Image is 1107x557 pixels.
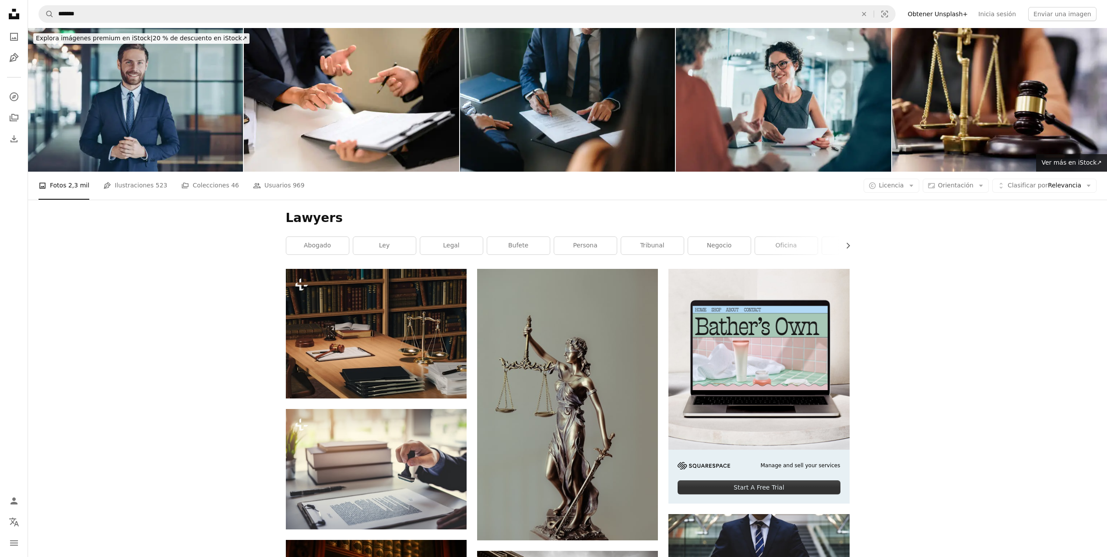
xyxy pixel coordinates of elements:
[973,7,1021,21] a: Inicia sesión
[286,210,850,226] h1: Lawyers
[253,172,305,200] a: Usuarios 969
[678,462,730,469] img: file-1705255347840-230a6ab5bca9image
[293,180,305,190] span: 969
[923,179,989,193] button: Orientación
[938,182,973,189] span: Orientación
[286,269,467,398] img: un escritorio de madera cubierto con libros y una balanza de juez
[1041,159,1102,166] span: Ver más en iStock ↗
[420,237,483,254] a: legal
[760,462,840,469] span: Manage and sell your services
[992,179,1096,193] button: Clasificar porRelevancia
[5,492,23,510] a: Iniciar sesión / Registrarse
[231,180,239,190] span: 46
[286,409,467,529] img: Sello de empresario con sello aprobado en el contrato de documento.
[5,130,23,148] a: Historial de descargas
[864,179,919,193] button: Licencia
[5,28,23,46] a: Fotos
[1008,181,1081,190] span: Relevancia
[39,6,54,22] button: Buscar en Unsplash
[822,237,885,254] a: sala
[621,237,684,254] a: tribunal
[1028,7,1096,21] button: Enviar una imagen
[840,237,850,254] button: desplazar lista a la derecha
[477,269,658,540] img: mujer en vestido de oro sosteniendo la estatuilla de la espada
[39,5,896,23] form: Encuentra imágenes en todo el sitio
[554,237,617,254] a: persona
[1008,182,1048,189] span: Clasificar por
[668,269,849,504] a: Manage and sell your servicesStart A Free Trial
[286,465,467,473] a: Sello de empresario con sello aprobado en el contrato de documento.
[5,5,23,25] a: Inicio — Unsplash
[36,35,153,42] span: Explora imágenes premium en iStock |
[28,28,243,172] img: Retrato de un hombre de negocios con traje formal y corbata
[903,7,973,21] a: Obtener Unsplash+
[1036,154,1107,172] a: Ver más en iStock↗
[5,513,23,531] button: Idioma
[678,480,840,494] div: Start A Free Trial
[181,172,239,200] a: Colecciones 46
[755,237,818,254] a: oficina
[688,237,751,254] a: negocio
[874,6,895,22] button: Búsqueda visual
[5,88,23,106] a: Explorar
[5,109,23,127] a: Colecciones
[155,180,167,190] span: 523
[5,534,23,552] button: Menú
[353,237,416,254] a: ley
[854,6,874,22] button: Borrar
[244,28,459,172] img: Dos hombres de negocios trajeados finalizando un importante negocio en un moderno escritorio de o...
[487,237,550,254] a: Bufete
[892,28,1107,172] img: Legal Court Technology. Law Trial Tech
[286,329,467,337] a: un escritorio de madera cubierto con libros y una balanza de juez
[36,35,247,42] span: 20 % de descuento en iStock ↗
[5,49,23,67] a: Ilustraciones
[28,28,255,49] a: Explora imágenes premium en iStock|20 % de descuento en iStock↗
[879,182,904,189] span: Licencia
[676,28,891,172] img: Financial advisor
[477,400,658,408] a: mujer en vestido de oro sosteniendo la estatuilla de la espada
[103,172,167,200] a: Ilustraciones 523
[460,28,675,172] img: Team of professionals discussing over business project
[286,237,349,254] a: abogado
[668,269,849,450] img: file-1707883121023-8e3502977149image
